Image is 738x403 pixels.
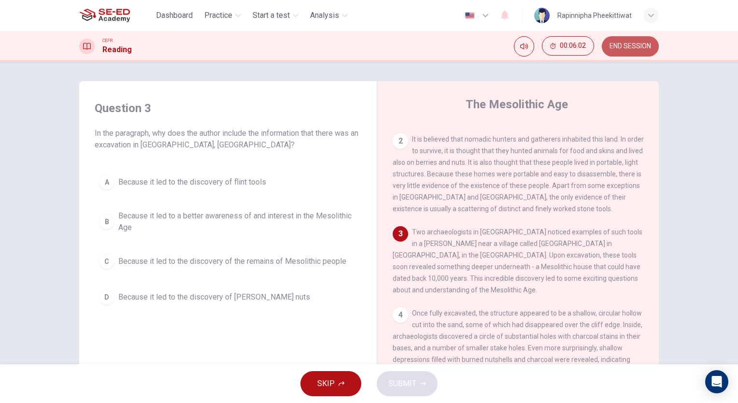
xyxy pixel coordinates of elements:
button: DBecause it led to the discovery of [PERSON_NAME] nuts [95,285,361,309]
div: Mute [514,36,534,57]
span: Because it led to the discovery of [PERSON_NAME] nuts [118,291,310,303]
img: Profile picture [534,8,550,23]
span: END SESSION [610,43,651,50]
span: SKIP [317,377,335,390]
span: Two archaeologists in [GEOGRAPHIC_DATA] noticed examples of such tools in a [PERSON_NAME] near a ... [393,228,642,294]
img: SE-ED Academy logo [79,6,130,25]
div: 2 [393,133,408,149]
h4: Question 3 [95,101,361,116]
span: CEFR [102,37,113,44]
a: SE-ED Academy logo [79,6,152,25]
h1: Reading [102,44,132,56]
button: Analysis [306,7,352,24]
div: C [99,254,114,269]
span: It is believed that nomadic hunters and gatherers inhabited this land. In order to survive, it is... [393,135,644,213]
button: CBecause it led to the discovery of the remains of Mesolithic people [95,249,361,273]
button: ABecause it led to the discovery of flint tools [95,170,361,194]
span: 00:06:02 [560,42,586,50]
span: Practice [204,10,232,21]
button: 00:06:02 [542,36,594,56]
img: en [464,12,476,19]
span: Analysis [310,10,339,21]
div: Rapinnipha Pheekittiwat [557,10,632,21]
h4: The Mesolithic Age [466,97,568,112]
div: Hide [542,36,594,57]
span: In the paragraph, why does the author include the information that there was an excavation in [GE... [95,128,361,151]
span: Because it led to the discovery of flint tools [118,176,266,188]
button: END SESSION [602,36,659,57]
div: A [99,174,114,190]
button: Practice [200,7,245,24]
span: Dashboard [156,10,193,21]
button: BBecause it led to a better awareness of and interest in the Mesolithic Age [95,206,361,238]
span: Start a test [253,10,290,21]
span: Because it led to the discovery of the remains of Mesolithic people [118,256,346,267]
button: SKIP [300,371,361,396]
div: Open Intercom Messenger [705,370,728,393]
button: Start a test [249,7,302,24]
span: Because it led to a better awareness of and interest in the Mesolithic Age [118,210,357,233]
button: Dashboard [152,7,197,24]
div: B [99,214,114,230]
div: 3 [393,226,408,242]
div: 4 [393,307,408,323]
span: Once fully excavated, the structure appeared to be a shallow, circular hollow cut into the sand, ... [393,309,642,398]
div: D [99,289,114,305]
